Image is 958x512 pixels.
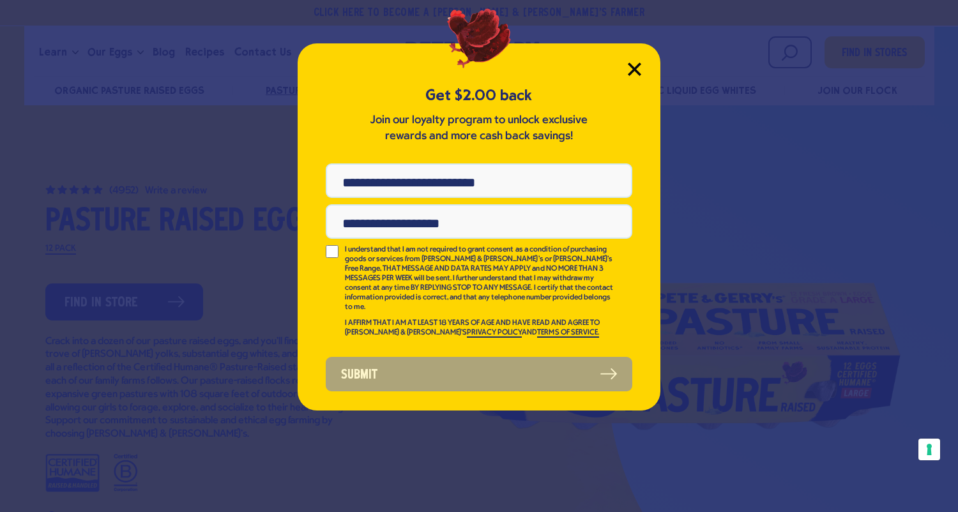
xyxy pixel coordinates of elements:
a: TERMS OF SERVICE. [537,329,598,338]
h5: Get $2.00 back [326,85,632,106]
input: I understand that I am not required to grant consent as a condition of purchasing goods or servic... [326,245,338,258]
button: Close Modal [628,63,641,76]
a: PRIVACY POLICY [467,329,522,338]
p: I AFFIRM THAT I AM AT LEAST 18 YEARS OF AGE AND HAVE READ AND AGREE TO [PERSON_NAME] & [PERSON_NA... [345,319,614,338]
button: Submit [326,357,632,391]
button: Your consent preferences for tracking technologies [918,439,940,460]
p: I understand that I am not required to grant consent as a condition of purchasing goods or servic... [345,245,614,312]
p: Join our loyalty program to unlock exclusive rewards and more cash back savings! [367,112,591,144]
